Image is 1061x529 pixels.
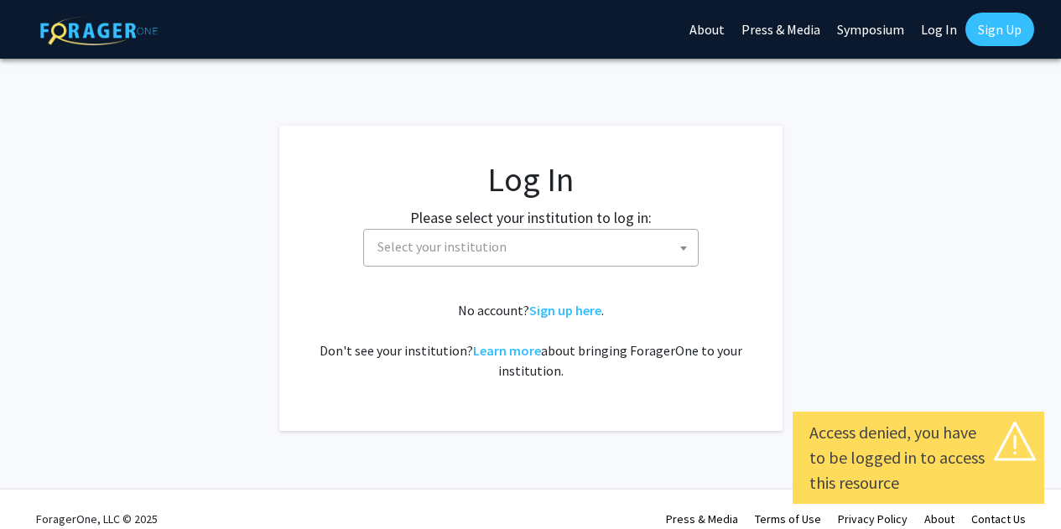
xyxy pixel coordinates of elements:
[924,511,954,526] a: About
[809,420,1027,495] div: Access denied, you have to be logged in to access this resource
[377,238,507,255] span: Select your institution
[971,511,1026,526] a: Contact Us
[965,13,1034,46] a: Sign Up
[473,342,541,359] a: Learn more about bringing ForagerOne to your institution
[371,230,698,264] span: Select your institution
[313,300,749,381] div: No account? . Don't see your institution? about bringing ForagerOne to your institution.
[666,511,738,526] a: Press & Media
[529,302,601,319] a: Sign up here
[755,511,821,526] a: Terms of Use
[40,16,158,45] img: ForagerOne Logo
[313,159,749,200] h1: Log In
[410,206,652,229] label: Please select your institution to log in:
[363,229,699,267] span: Select your institution
[838,511,908,526] a: Privacy Policy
